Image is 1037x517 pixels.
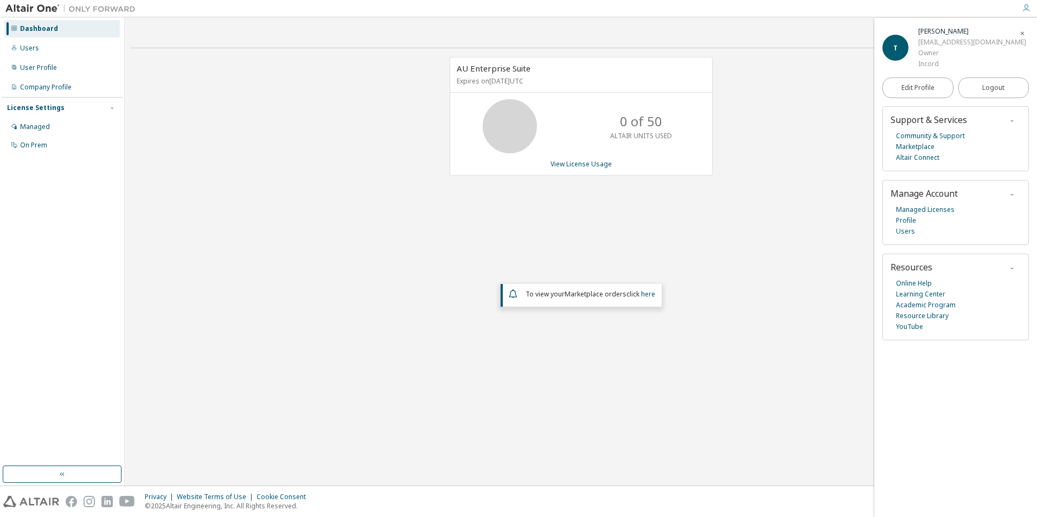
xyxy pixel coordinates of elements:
img: youtube.svg [119,496,135,507]
div: Dashboard [20,24,58,33]
p: Expires on [DATE] UTC [457,76,703,86]
a: Users [896,226,915,237]
span: Logout [982,82,1004,93]
img: linkedin.svg [101,496,113,507]
a: Altair Connect [896,152,939,163]
a: Resource Library [896,311,949,321]
div: Managed [20,122,50,131]
div: Website Terms of Use [177,493,257,501]
div: User Profile [20,63,57,72]
a: Profile [896,215,916,226]
img: facebook.svg [66,496,77,507]
a: Edit Profile [882,77,953,98]
a: Community & Support [896,131,965,141]
div: Company Profile [20,83,72,92]
p: ALTAIR UNITS USED [610,131,672,140]
span: Edit Profile [901,83,934,92]
em: Marketplace orders [565,289,626,299]
div: Users [20,44,39,53]
a: Managed Licenses [896,204,955,215]
span: Resources [891,261,932,273]
div: Thomas Reid [918,26,1026,37]
p: © 2025 Altair Engineering, Inc. All Rights Reserved. [145,501,312,510]
a: Learning Center [896,289,945,300]
div: Incord [918,59,1026,69]
span: T [893,43,898,53]
div: Cookie Consent [257,493,312,501]
a: Academic Program [896,300,956,311]
a: View License Usage [550,159,612,169]
div: Owner [918,48,1026,59]
span: Manage Account [891,188,958,199]
div: License Settings [7,104,65,112]
a: Online Help [896,278,932,289]
div: [EMAIL_ADDRESS][DOMAIN_NAME] [918,37,1026,48]
p: 0 of 50 [620,112,662,131]
span: To view your click [526,289,655,299]
span: AU Enterprise Suite [457,63,530,74]
button: Logout [958,77,1029,98]
img: Altair One [5,3,141,14]
div: Privacy [145,493,177,501]
a: YouTube [896,321,923,332]
a: Marketplace [896,141,934,152]
a: here [641,289,655,299]
span: Support & Services [891,114,967,126]
div: On Prem [20,141,47,150]
img: instagram.svg [84,496,95,507]
img: altair_logo.svg [3,496,59,507]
